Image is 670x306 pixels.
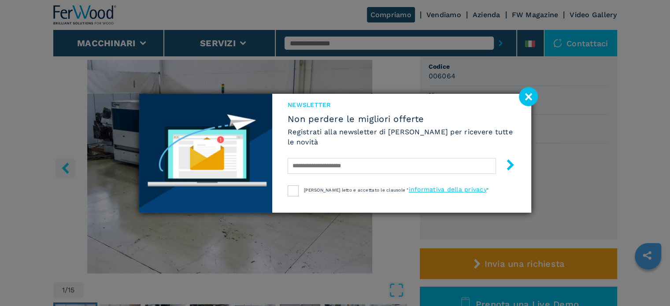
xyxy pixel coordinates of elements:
[496,156,516,177] button: submit-button
[304,188,408,192] span: [PERSON_NAME] letto e accettato le clausole "
[487,188,489,192] span: "
[288,100,515,109] span: NEWSLETTER
[408,186,486,193] a: informativa della privacy
[139,94,273,213] img: Newsletter image
[288,127,515,147] h6: Registrati alla newsletter di [PERSON_NAME] per ricevere tutte le novità
[288,114,515,124] span: Non perdere le migliori offerte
